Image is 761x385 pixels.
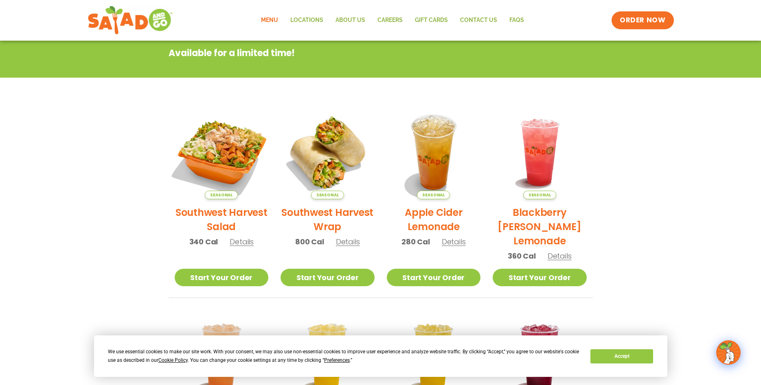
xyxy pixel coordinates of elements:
a: Careers [371,11,409,30]
span: Preferences [324,357,350,363]
h2: Apple Cider Lemonade [387,205,481,234]
h2: Southwest Harvest Salad [175,205,269,234]
span: Details [442,237,466,247]
span: 280 Cal [401,236,430,247]
a: ORDER NOW [612,11,673,29]
a: Start Your Order [175,269,269,286]
span: 340 Cal [189,236,218,247]
a: Locations [284,11,329,30]
h2: Blackberry [PERSON_NAME] Lemonade [493,205,587,248]
img: wpChatIcon [717,341,740,364]
span: Details [548,251,572,261]
a: Contact Us [454,11,503,30]
span: Details [336,237,360,247]
nav: Menu [255,11,530,30]
img: new-SAG-logo-768×292 [88,4,173,37]
img: Product photo for Southwest Harvest Wrap [281,105,375,199]
span: Seasonal [417,191,450,199]
div: We use essential cookies to make our site work. With your consent, we may also use non-essential ... [108,348,581,365]
span: Seasonal [523,191,556,199]
span: 360 Cal [508,250,536,261]
a: GIFT CARDS [409,11,454,30]
a: Start Your Order [281,269,375,286]
span: Details [230,237,254,247]
span: Cookie Policy [158,357,188,363]
h2: Southwest Harvest Wrap [281,205,375,234]
button: Accept [590,349,653,363]
span: Seasonal [311,191,344,199]
span: ORDER NOW [620,15,665,25]
img: Product photo for Blackberry Bramble Lemonade [493,105,587,199]
div: Cookie Consent Prompt [94,335,667,377]
img: Product photo for Southwest Harvest Salad [166,97,276,207]
span: 800 Cal [295,236,324,247]
a: FAQs [503,11,530,30]
a: Start Your Order [493,269,587,286]
a: About Us [329,11,371,30]
a: Start Your Order [387,269,481,286]
a: Menu [255,11,284,30]
img: Product photo for Apple Cider Lemonade [387,105,481,199]
span: Seasonal [205,191,238,199]
p: Available for a limited time! [169,46,527,60]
